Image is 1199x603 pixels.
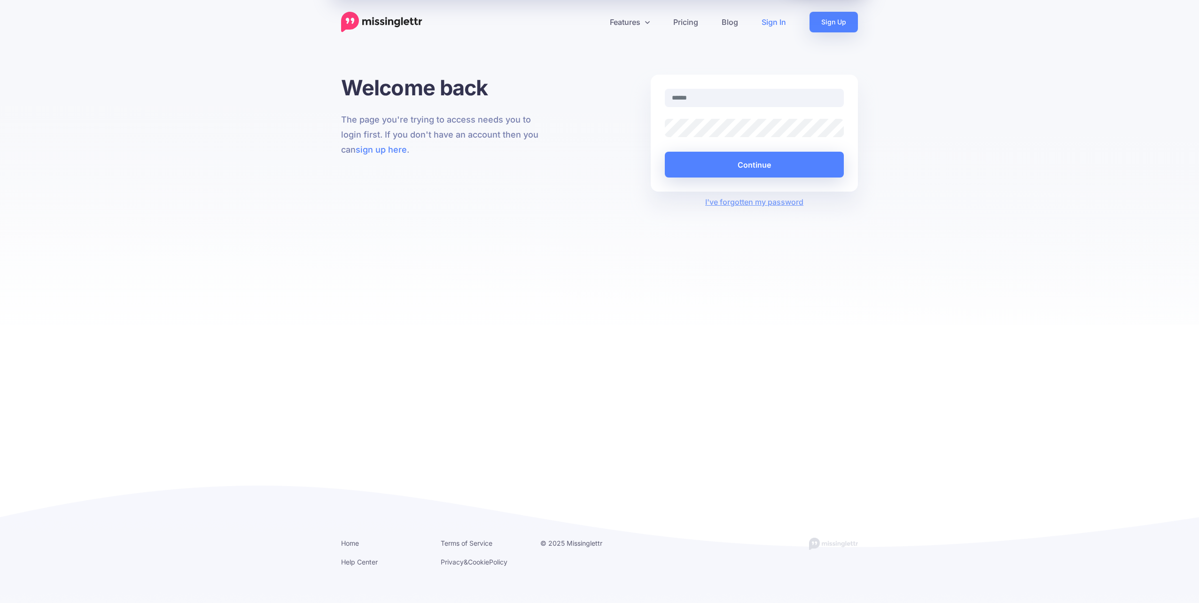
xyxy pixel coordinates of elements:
a: Cookie [468,558,489,566]
li: & Policy [441,556,526,568]
a: Pricing [662,12,710,32]
a: Home [341,539,359,547]
a: Help Center [341,558,378,566]
a: sign up here [356,145,407,155]
a: Privacy [441,558,464,566]
a: Features [598,12,662,32]
a: I've forgotten my password [705,197,803,207]
p: The page you're trying to access needs you to login first. If you don't have an account then you ... [341,112,548,157]
li: © 2025 Missinglettr [540,537,626,549]
a: Blog [710,12,750,32]
a: Terms of Service [441,539,492,547]
a: Sign In [750,12,798,32]
a: Sign Up [810,12,858,32]
button: Continue [665,152,844,178]
h1: Welcome back [341,75,548,100]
